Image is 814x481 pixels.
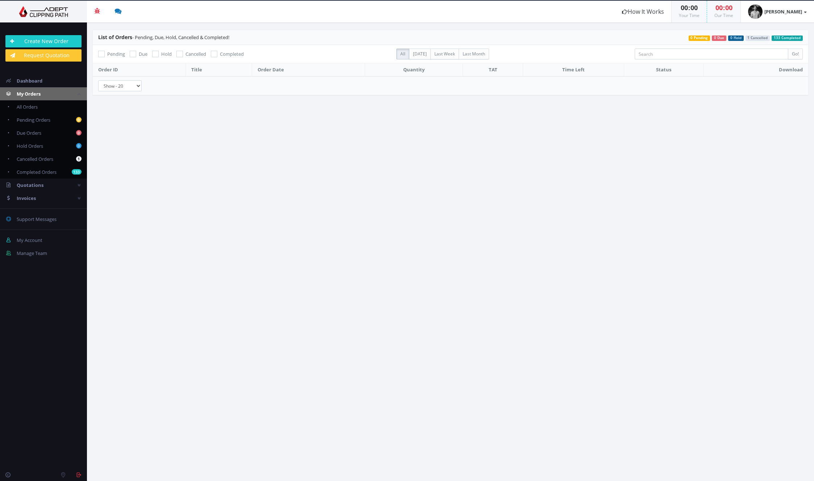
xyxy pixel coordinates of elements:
span: 00 [725,3,732,12]
th: TAT [463,63,523,76]
th: Order Date [252,63,365,76]
th: Download [703,63,808,76]
th: Status [624,63,703,76]
th: Time Left [523,63,624,76]
span: 0 Hold [728,35,744,41]
span: Pending Orders [17,117,50,123]
span: My Account [17,237,42,243]
span: 133 Completed [772,35,803,41]
label: [DATE] [409,49,431,59]
label: All [396,49,409,59]
span: 0 Pending [689,35,710,41]
span: List of Orders [98,34,132,41]
img: Adept Graphics [5,6,82,17]
span: 0 Due [712,35,726,41]
input: Go! [788,49,803,59]
a: Request Quotation [5,49,82,62]
span: 00 [681,3,688,12]
input: Search [635,49,788,59]
small: Our Time [714,12,733,18]
span: 1 Cancelled [746,35,770,41]
span: Dashboard [17,78,42,84]
span: Completed Orders [17,169,57,175]
small: Your Time [679,12,700,18]
span: Completed [220,51,244,57]
span: Pending [107,51,125,57]
span: Hold Orders [17,143,43,149]
span: 00 [715,3,723,12]
span: Quantity [403,66,425,73]
span: Quotations [17,182,43,188]
span: Support Messages [17,216,57,222]
span: My Orders [17,91,41,97]
span: : [688,3,690,12]
span: Hold [161,51,172,57]
b: 0 [76,130,82,135]
span: 00 [690,3,698,12]
b: 0 [76,117,82,122]
a: Create New Order [5,35,82,47]
b: 133 [72,169,82,175]
span: Cancelled [185,51,206,57]
a: [PERSON_NAME] [741,1,814,22]
img: 2a7d9c1af51d56f28e318c858d271b03 [748,4,763,19]
span: Due Orders [17,130,41,136]
span: Due [139,51,147,57]
b: 0 [76,143,82,149]
th: Title [186,63,252,76]
span: Cancelled Orders [17,156,53,162]
span: All Orders [17,104,38,110]
strong: [PERSON_NAME] [764,8,802,15]
span: : [723,3,725,12]
span: Manage Team [17,250,47,256]
b: 1 [76,156,82,162]
span: - Pending, Due, Hold, Cancelled & Completed! [98,34,229,41]
label: Last Month [459,49,489,59]
a: How It Works [615,1,671,22]
label: Last Week [430,49,459,59]
th: Order ID [93,63,186,76]
span: Invoices [17,195,36,201]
